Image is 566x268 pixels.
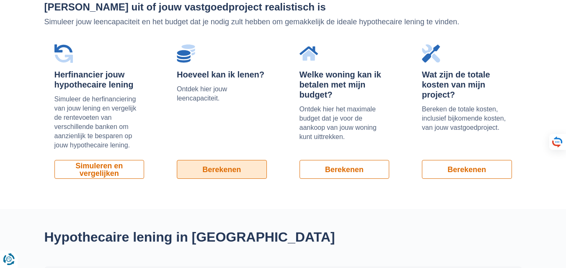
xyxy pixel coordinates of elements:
div: Welke woning kan ik betalen met mijn budget? [300,70,390,100]
img: Welke woning kan ik betalen met mijn budget? [300,44,318,63]
p: Ontdek hier het maximale budget dat je voor de aankoop van jouw woning kunt uittrekken. [300,105,390,142]
img: Herfinancier jouw hypothecaire lening [54,44,73,63]
a: Berekenen [177,160,267,179]
h2: [PERSON_NAME] uit of jouw vastgoedproject realistisch is [44,2,522,13]
div: Wat zijn de totale kosten van mijn project? [422,70,512,100]
img: Wat zijn de totale kosten van mijn project? [422,44,440,63]
div: Hoeveel kan ik lenen? [177,70,267,80]
a: Berekenen [300,160,390,179]
a: Berekenen [422,160,512,179]
p: Bereken de totale kosten, inclusief bijkomende kosten, van jouw vastgoedproject. [422,105,512,132]
p: Simuleer jouw leencapaciteit en het budget dat je nodig zult hebben om gemakkelijk de ideale hypo... [44,17,522,28]
div: Herfinancier jouw hypothecaire lening [54,70,145,90]
img: Hoeveel kan ik lenen? [177,44,195,63]
p: Simuleer de herfinanciering van jouw lening en vergelijk de rentevoeten van verschillende banken ... [54,95,145,150]
a: Simuleren en vergelijken [54,160,145,179]
h2: Hypothecaire lening in [GEOGRAPHIC_DATA] [44,229,359,245]
p: Ontdek hier jouw leencapaciteit. [177,85,267,103]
